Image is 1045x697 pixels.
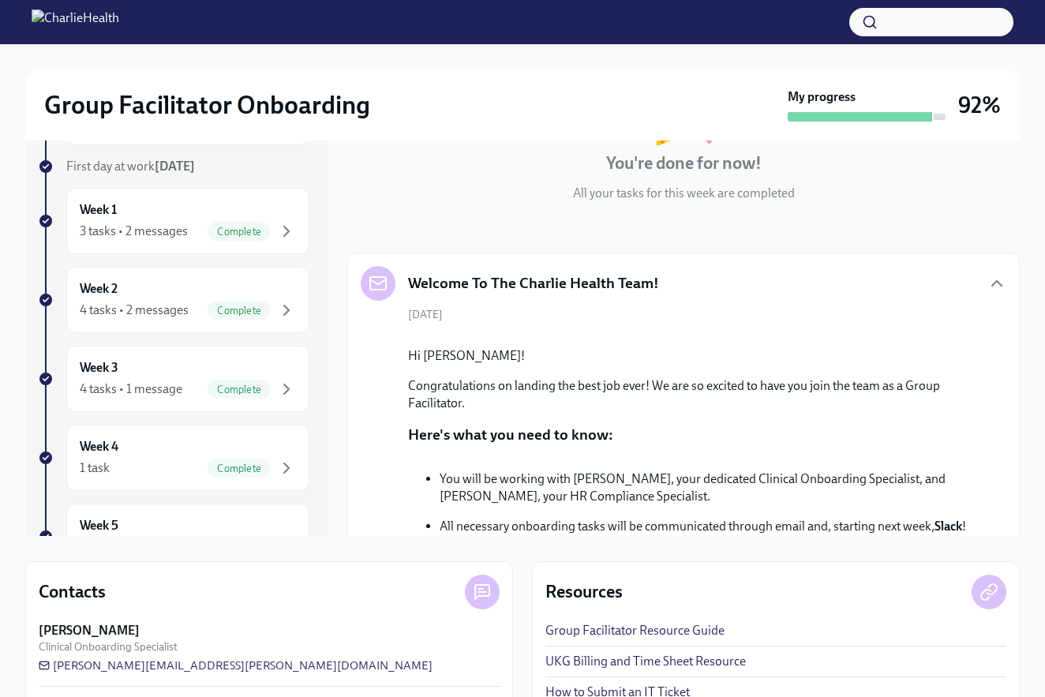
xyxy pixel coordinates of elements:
h6: Week 4 [80,438,118,455]
div: 4 tasks • 2 messages [80,302,189,319]
a: [PERSON_NAME][EMAIL_ADDRESS][PERSON_NAME][DOMAIN_NAME] [39,658,433,673]
span: Complete [208,463,271,474]
div: 3 tasks • 2 messages [80,223,188,240]
span: [DATE] [408,307,443,322]
h5: Welcome To The Charlie Health Team! [408,273,659,294]
a: Week 41 taskComplete [38,425,309,491]
a: Week 5 [38,504,309,570]
h4: Contacts [39,580,106,604]
img: CharlieHealth [32,9,119,35]
h2: Group Facilitator Onboarding [44,89,370,121]
p: Here's what you need to know: [408,425,613,445]
span: Complete [208,384,271,395]
h4: You're done for now! [606,152,762,175]
p: Hi [PERSON_NAME]! [408,347,981,365]
span: Complete [208,305,271,317]
strong: [DATE] [155,159,195,174]
p: You will be working with [PERSON_NAME], your dedicated Clinical Onboarding Specialist, and [PERSO... [440,470,981,505]
a: Week 13 tasks • 2 messagesComplete [38,188,309,254]
strong: Slack [935,519,962,534]
div: 4 tasks • 1 message [80,380,182,398]
a: Group Facilitator Resource Guide [545,622,725,639]
h6: Week 3 [80,359,118,377]
p: Congratulations on landing the best job ever! We are so excited to have you join the team as a Gr... [408,377,981,412]
strong: [PERSON_NAME] [39,622,140,639]
div: 1 task [80,459,110,477]
div: 🎉 [651,90,716,142]
h6: Week 1 [80,201,117,219]
p: All necessary onboarding tasks will be communicated through email and, starting next week, ! [440,518,981,535]
p: All your tasks for this week are completed [573,185,795,202]
h3: 92% [958,91,1001,119]
strong: My progress [788,88,856,106]
span: First day at work [66,159,195,174]
span: Complete [208,226,271,238]
h4: Resources [545,580,623,604]
span: Clinical Onboarding Specialist [39,639,178,654]
a: First day at work[DATE] [38,158,309,175]
h6: Week 5 [80,517,118,534]
a: Week 34 tasks • 1 messageComplete [38,346,309,412]
a: Week 24 tasks • 2 messagesComplete [38,267,309,333]
a: UKG Billing and Time Sheet Resource [545,653,746,670]
h6: Week 2 [80,280,118,298]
